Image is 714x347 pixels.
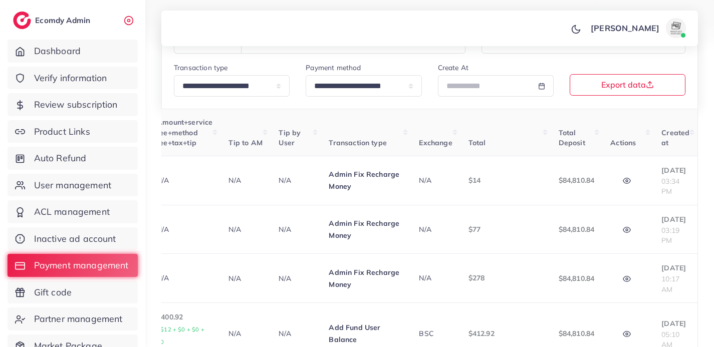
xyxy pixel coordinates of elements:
[666,18,686,38] img: avatar
[157,326,204,345] small: +$12 + $0 + $0 + $0
[559,223,595,235] p: $84,810.84
[34,45,81,58] span: Dashboard
[329,138,387,147] span: Transaction type
[419,273,431,282] span: N/A
[419,328,452,338] div: BSC
[559,327,595,339] p: $84,810.84
[601,81,654,89] span: Export data
[228,223,263,235] p: N/A
[419,225,431,234] span: N/A
[661,128,689,147] span: Created at
[279,128,301,147] span: Tip by User
[661,226,679,245] span: 03:19 PM
[661,262,689,274] p: [DATE]
[34,98,118,111] span: Review subscription
[329,217,403,241] p: Admin Fix Recharge Money
[661,164,689,176] p: [DATE]
[610,138,636,147] span: Actions
[329,168,403,192] p: Admin Fix Recharge Money
[468,225,481,234] span: $77
[157,273,212,283] div: N/A
[8,281,138,304] a: Gift code
[8,40,138,63] a: Dashboard
[329,321,403,345] p: Add Fund User Balance
[157,224,212,234] div: N/A
[8,200,138,223] a: ACL management
[419,176,431,185] span: N/A
[157,118,212,147] span: Amount+service fee+method fee+tax+tip
[468,176,481,185] span: $14
[591,22,659,34] p: [PERSON_NAME]
[228,327,263,339] p: N/A
[585,18,690,38] a: [PERSON_NAME]avatar
[8,254,138,277] a: Payment management
[279,272,313,284] p: N/A
[419,138,452,147] span: Exchange
[559,272,595,284] p: $84,810.84
[35,16,93,25] h2: Ecomdy Admin
[438,63,468,73] label: Create At
[34,179,111,192] span: User management
[661,177,679,196] span: 03:34 PM
[34,205,110,218] span: ACL management
[306,63,361,73] label: Payment method
[468,273,485,282] span: $278
[228,174,263,186] p: N/A
[279,327,313,339] p: N/A
[8,147,138,170] a: Auto Refund
[559,128,585,147] span: Total Deposit
[228,138,262,147] span: Tip to AM
[468,138,486,147] span: Total
[13,12,31,29] img: logo
[157,175,212,185] div: N/A
[34,72,107,85] span: Verify information
[8,67,138,90] a: Verify information
[661,213,689,225] p: [DATE]
[174,63,228,73] label: Transaction type
[559,174,595,186] p: $84,810.84
[13,12,93,29] a: logoEcomdy Admin
[8,174,138,197] a: User management
[8,120,138,143] a: Product Links
[279,174,313,186] p: N/A
[8,93,138,116] a: Review subscription
[228,272,263,284] p: N/A
[329,266,403,290] p: Admin Fix Recharge Money
[279,223,313,235] p: N/A
[8,307,138,330] a: Partner management
[34,152,87,165] span: Auto Refund
[661,317,689,329] p: [DATE]
[34,259,129,272] span: Payment management
[570,74,685,96] button: Export data
[8,227,138,250] a: Inactive ad account
[34,312,123,325] span: Partner management
[34,286,72,299] span: Gift code
[661,274,679,293] span: 10:17 AM
[468,327,543,339] p: $412.92
[34,125,90,138] span: Product Links
[34,232,116,245] span: Inactive ad account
